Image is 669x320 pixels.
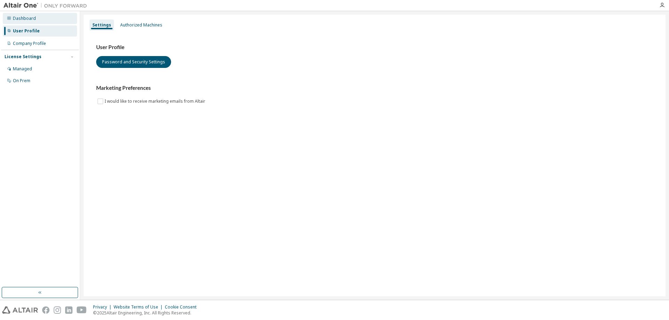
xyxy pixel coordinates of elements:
button: Password and Security Settings [96,56,171,68]
div: User Profile [13,28,40,34]
img: altair_logo.svg [2,306,38,314]
h3: User Profile [96,44,653,51]
div: Managed [13,66,32,72]
div: On Prem [13,78,30,84]
div: Website Terms of Use [114,304,165,310]
div: Dashboard [13,16,36,21]
div: Privacy [93,304,114,310]
div: Authorized Machines [120,22,162,28]
div: Settings [92,22,111,28]
div: Company Profile [13,41,46,46]
img: youtube.svg [77,306,87,314]
label: I would like to receive marketing emails from Altair [105,97,207,106]
div: Cookie Consent [165,304,201,310]
p: © 2025 Altair Engineering, Inc. All Rights Reserved. [93,310,201,316]
img: instagram.svg [54,306,61,314]
img: facebook.svg [42,306,49,314]
h3: Marketing Preferences [96,85,653,92]
img: linkedin.svg [65,306,72,314]
img: Altair One [3,2,91,9]
div: License Settings [5,54,41,60]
